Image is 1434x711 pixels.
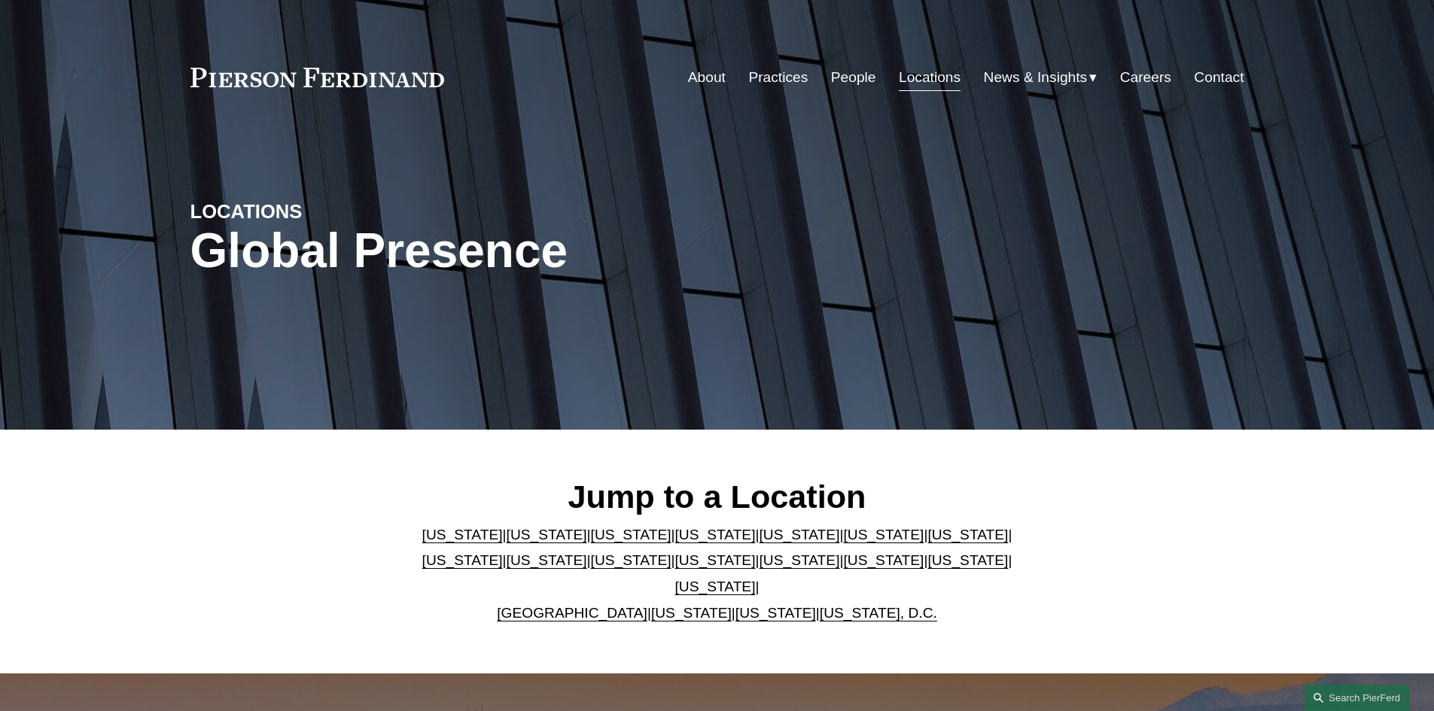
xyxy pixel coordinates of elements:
[651,605,732,621] a: [US_STATE]
[984,65,1088,91] span: News & Insights
[820,605,937,621] a: [US_STATE], D.C.
[843,527,924,542] a: [US_STATE]
[759,527,839,542] a: [US_STATE]
[190,223,893,278] h1: Global Presence
[899,63,961,92] a: Locations
[497,605,647,621] a: [GEOGRAPHIC_DATA]
[675,579,756,594] a: [US_STATE]
[422,527,503,542] a: [US_STATE]
[1120,63,1171,92] a: Careers
[675,527,756,542] a: [US_STATE]
[422,552,503,568] a: [US_STATE]
[735,605,816,621] a: [US_STATE]
[675,552,756,568] a: [US_STATE]
[688,63,726,92] a: About
[984,63,1098,92] a: folder dropdown
[190,199,454,223] h4: LOCATIONS
[927,527,1008,542] a: [US_STATE]
[507,527,587,542] a: [US_STATE]
[1194,63,1244,92] a: Contact
[409,477,1025,516] h2: Jump to a Location
[748,63,808,92] a: Practices
[759,552,839,568] a: [US_STATE]
[591,527,671,542] a: [US_STATE]
[831,63,876,92] a: People
[843,552,924,568] a: [US_STATE]
[591,552,671,568] a: [US_STATE]
[409,522,1025,626] p: | | | | | | | | | | | | | | | | | |
[507,552,587,568] a: [US_STATE]
[927,552,1008,568] a: [US_STATE]
[1305,685,1410,711] a: Search this site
